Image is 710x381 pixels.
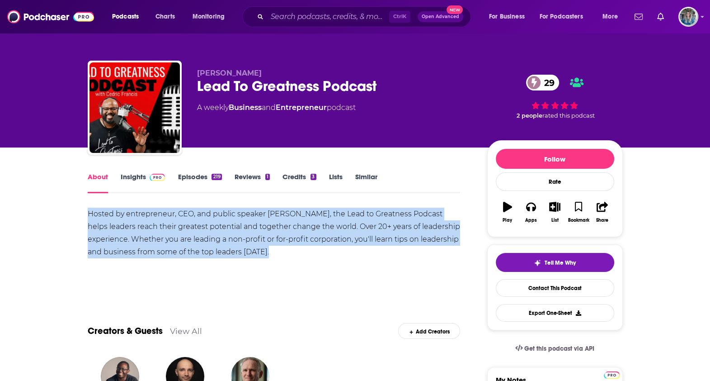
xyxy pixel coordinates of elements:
[150,174,165,181] img: Podchaser Pro
[551,218,559,223] div: List
[496,172,614,191] div: Rate
[310,174,316,180] div: 3
[496,279,614,297] a: Contact This Podcast
[155,10,175,23] span: Charts
[496,253,614,272] button: tell me why sparkleTell Me Why
[535,75,559,90] span: 29
[276,103,327,112] a: Entrepreneur
[170,326,202,336] a: View All
[193,10,225,23] span: Monitoring
[88,208,461,258] div: Hosted by entrepreneur, CEO, and public speaker [PERSON_NAME], the Lead to Greatness Podcast help...
[262,103,276,112] span: and
[524,345,594,352] span: Get this podcast via API
[496,304,614,322] button: Export One-Sheet
[282,172,316,193] a: Credits3
[398,323,460,339] div: Add Creators
[596,218,608,223] div: Share
[329,172,343,193] a: Lists
[602,10,618,23] span: More
[489,10,525,23] span: For Business
[88,325,163,337] a: Creators & Guests
[590,196,614,229] button: Share
[418,11,463,22] button: Open AdvancedNew
[265,174,270,180] div: 1
[542,112,595,119] span: rated this podcast
[534,259,541,267] img: tell me why sparkle
[654,9,668,24] a: Show notifications dropdown
[508,338,602,360] a: Get this podcast via API
[496,196,519,229] button: Play
[678,7,698,27] img: User Profile
[567,196,590,229] button: Bookmark
[121,172,165,193] a: InsightsPodchaser Pro
[229,103,262,112] a: Business
[545,259,576,267] span: Tell Me Why
[251,6,480,27] div: Search podcasts, credits, & more...
[389,11,410,23] span: Ctrl K
[212,174,221,180] div: 219
[89,62,180,153] img: Lead To Greatness Podcast
[596,10,629,24] button: open menu
[267,10,389,24] input: Search podcasts, credits, & more...
[186,10,236,24] button: open menu
[604,370,620,379] a: Pro website
[235,172,270,193] a: Reviews1
[604,371,620,379] img: Podchaser Pro
[422,14,459,19] span: Open Advanced
[568,218,589,223] div: Bookmark
[447,5,463,14] span: New
[519,196,543,229] button: Apps
[526,75,559,90] a: 29
[543,196,566,229] button: List
[106,10,150,24] button: open menu
[178,172,221,193] a: Episodes219
[517,112,542,119] span: 2 people
[7,8,94,25] img: Podchaser - Follow, Share and Rate Podcasts
[487,69,623,125] div: 29 2 peoplerated this podcast
[534,10,596,24] button: open menu
[631,9,646,24] a: Show notifications dropdown
[355,172,377,193] a: Similar
[496,149,614,169] button: Follow
[540,10,583,23] span: For Podcasters
[678,7,698,27] span: Logged in as EllaDavidson
[678,7,698,27] button: Show profile menu
[112,10,139,23] span: Podcasts
[503,218,512,223] div: Play
[197,102,356,113] div: A weekly podcast
[525,218,537,223] div: Apps
[150,10,180,24] a: Charts
[88,172,108,193] a: About
[483,10,536,24] button: open menu
[197,69,262,77] span: [PERSON_NAME]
